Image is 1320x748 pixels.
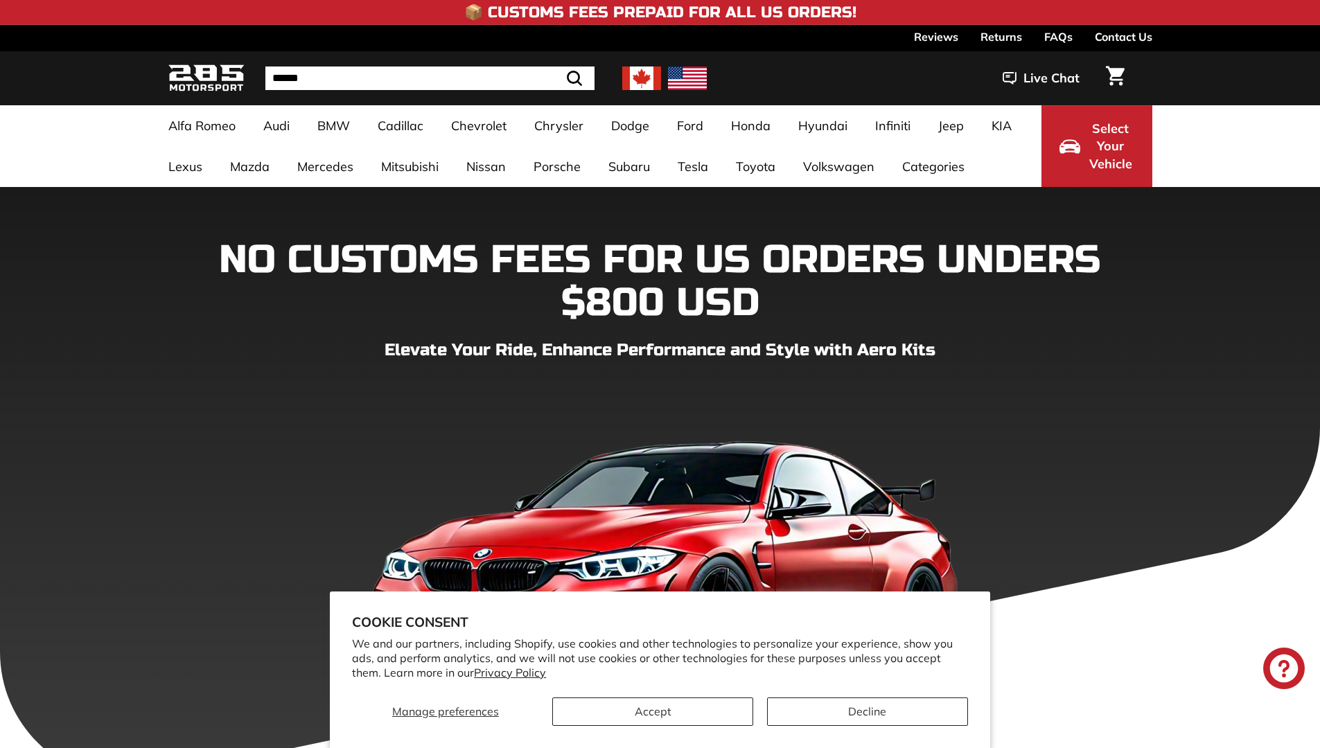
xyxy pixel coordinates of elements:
a: Toyota [722,146,789,187]
a: FAQs [1044,25,1073,48]
button: Manage preferences [352,697,538,726]
a: Dodge [597,105,663,146]
span: Select Your Vehicle [1087,120,1134,173]
a: Privacy Policy [474,666,546,679]
a: Infiniti [861,105,924,146]
a: Mazda [216,146,283,187]
a: Ford [663,105,717,146]
a: Lexus [155,146,216,187]
button: Select Your Vehicle [1041,105,1152,187]
h1: NO CUSTOMS FEES FOR US ORDERS UNDERS $800 USD [168,239,1152,324]
button: Live Chat [985,61,1098,96]
a: Tesla [664,146,722,187]
a: Porsche [520,146,595,187]
p: Elevate Your Ride, Enhance Performance and Style with Aero Kits [168,338,1152,363]
button: Decline [767,697,968,726]
a: Chrysler [520,105,597,146]
a: Alfa Romeo [155,105,249,146]
a: Mercedes [283,146,367,187]
a: Audi [249,105,303,146]
a: Mitsubishi [367,146,452,187]
a: Contact Us [1095,25,1152,48]
a: Hyundai [784,105,861,146]
a: Honda [717,105,784,146]
a: Categories [888,146,978,187]
img: Logo_285_Motorsport_areodynamics_components [168,62,245,95]
a: Jeep [924,105,978,146]
a: Reviews [914,25,958,48]
span: Manage preferences [392,704,499,718]
a: Cadillac [364,105,437,146]
span: Live Chat [1023,69,1080,87]
h2: Cookie consent [352,614,968,630]
a: Subaru [595,146,664,187]
a: Volkswagen [789,146,888,187]
a: Nissan [452,146,520,187]
button: Accept [552,697,753,726]
h4: 📦 Customs Fees Prepaid for All US Orders! [464,4,856,21]
a: BMW [303,105,364,146]
a: KIA [978,105,1026,146]
a: Chevrolet [437,105,520,146]
inbox-online-store-chat: Shopify online store chat [1259,648,1309,693]
a: Returns [980,25,1022,48]
p: We and our partners, including Shopify, use cookies and other technologies to personalize your ex... [352,636,968,679]
a: Cart [1098,55,1133,102]
input: Search [265,66,595,90]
